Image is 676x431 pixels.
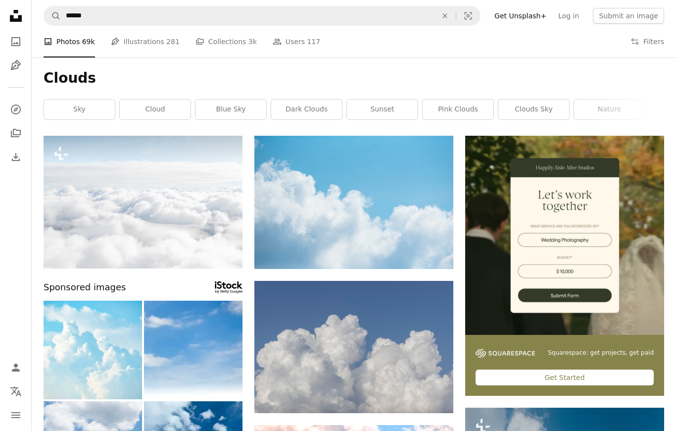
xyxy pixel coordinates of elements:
[476,349,535,358] img: file-1747939142011-51e5cc87e3c9
[195,100,266,119] a: blue sky
[254,198,453,207] a: clouds during daytime
[498,100,569,119] a: clouds sky
[254,136,453,269] img: clouds during daytime
[273,26,320,57] a: Users 117
[248,36,257,47] span: 3k
[44,301,142,399] img: Blue sky background with white clouds
[254,342,453,351] a: white clouds under blue sky during daytime
[254,281,453,414] img: white clouds under blue sky during daytime
[548,349,654,357] span: Squarespace: get projects, get paid
[44,6,481,26] form: Find visuals sitewide
[423,100,493,119] a: pink clouds
[44,100,115,119] a: sky
[476,370,654,385] div: Get Started
[6,381,26,401] button: Language
[465,136,664,335] img: file-1747939393036-2c53a76c450aimage
[44,136,242,269] img: a view of the clouds from an airplane
[6,123,26,143] a: Collections
[456,6,480,25] button: Visual search
[6,405,26,425] button: Menu
[552,8,585,24] a: Log in
[44,69,664,87] h1: Clouds
[6,55,26,75] a: Illustrations
[44,280,126,295] span: Sponsored images
[307,36,321,47] span: 117
[6,100,26,119] a: Explore
[44,6,61,25] button: Search Unsplash
[434,6,456,25] button: Clear
[166,36,180,47] span: 281
[488,8,552,24] a: Get Unsplash+
[347,100,418,119] a: sunset
[120,100,191,119] a: cloud
[44,197,242,206] a: a view of the clouds from an airplane
[465,136,664,396] a: Squarespace: get projects, get paidGet Started
[6,32,26,52] a: Photos
[574,100,645,119] a: nature
[6,358,26,377] a: Log in / Sign up
[593,8,664,24] button: Submit an image
[195,26,257,57] a: Collections 3k
[630,26,664,57] button: Filters
[144,301,242,399] img: Sky Cloud Blue Background Paronama Web Cloudy summer Winter Season Day, Light Beauty Horizon Spri...
[111,26,180,57] a: Illustrations 281
[6,147,26,167] a: Download History
[271,100,342,119] a: dark clouds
